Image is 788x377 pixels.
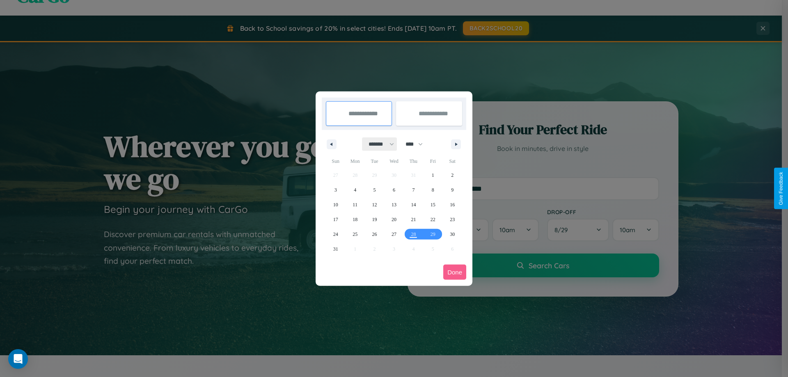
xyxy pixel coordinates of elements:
[8,349,28,369] div: Open Intercom Messenger
[392,227,396,242] span: 27
[443,155,462,168] span: Sat
[404,227,423,242] button: 28
[365,212,384,227] button: 19
[423,155,442,168] span: Fri
[393,183,395,197] span: 6
[353,197,357,212] span: 11
[326,227,345,242] button: 24
[353,227,357,242] span: 25
[432,183,434,197] span: 8
[451,168,454,183] span: 2
[326,183,345,197] button: 3
[372,227,377,242] span: 26
[450,197,455,212] span: 16
[372,197,377,212] span: 12
[392,197,396,212] span: 13
[372,212,377,227] span: 19
[404,197,423,212] button: 14
[443,227,462,242] button: 30
[365,227,384,242] button: 26
[384,197,403,212] button: 13
[404,212,423,227] button: 21
[333,242,338,256] span: 31
[345,183,364,197] button: 4
[326,155,345,168] span: Sun
[326,242,345,256] button: 31
[392,212,396,227] span: 20
[778,172,784,205] div: Give Feedback
[333,212,338,227] span: 17
[345,197,364,212] button: 11
[326,197,345,212] button: 10
[431,197,435,212] span: 15
[431,212,435,227] span: 22
[423,227,442,242] button: 29
[411,227,416,242] span: 28
[432,168,434,183] span: 1
[451,183,454,197] span: 9
[404,155,423,168] span: Thu
[384,155,403,168] span: Wed
[365,183,384,197] button: 5
[373,183,376,197] span: 5
[443,197,462,212] button: 16
[443,183,462,197] button: 9
[354,183,356,197] span: 4
[345,212,364,227] button: 18
[384,183,403,197] button: 6
[423,183,442,197] button: 8
[345,155,364,168] span: Mon
[353,212,357,227] span: 18
[411,212,416,227] span: 21
[450,212,455,227] span: 23
[333,197,338,212] span: 10
[412,183,415,197] span: 7
[411,197,416,212] span: 14
[443,212,462,227] button: 23
[365,197,384,212] button: 12
[384,212,403,227] button: 20
[423,168,442,183] button: 1
[423,212,442,227] button: 22
[384,227,403,242] button: 27
[333,227,338,242] span: 24
[345,227,364,242] button: 25
[423,197,442,212] button: 15
[404,183,423,197] button: 7
[443,168,462,183] button: 2
[365,155,384,168] span: Tue
[431,227,435,242] span: 29
[450,227,455,242] span: 30
[443,265,466,280] button: Done
[326,212,345,227] button: 17
[334,183,337,197] span: 3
